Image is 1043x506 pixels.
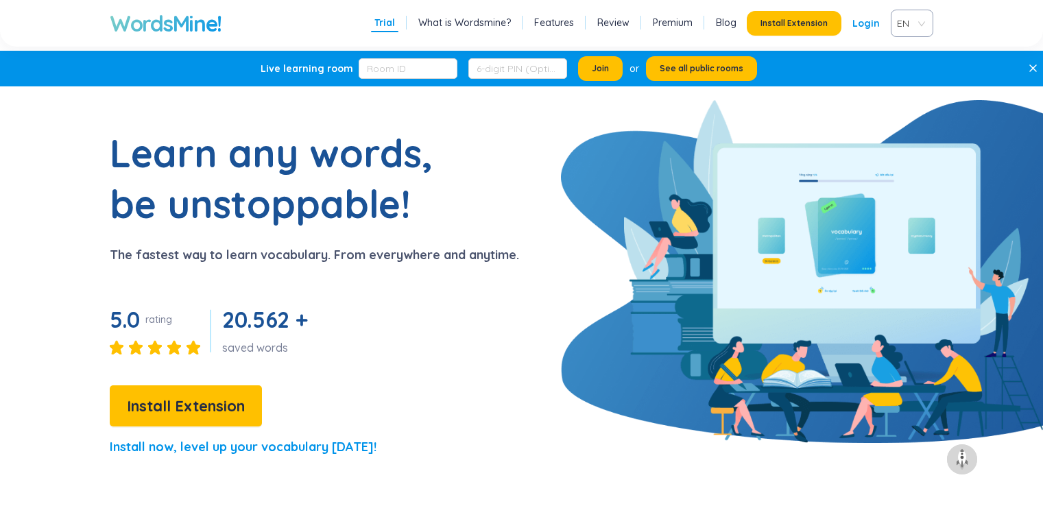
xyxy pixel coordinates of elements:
[261,62,353,75] div: Live learning room
[951,448,973,470] img: to top
[110,128,453,229] h1: Learn any words, be unstoppable!
[110,385,262,426] button: Install Extension
[653,16,693,29] a: Premium
[630,61,639,76] div: or
[716,16,736,29] a: Blog
[127,394,245,418] span: Install Extension
[374,16,395,29] a: Trial
[110,245,519,265] p: The fastest way to learn vocabulary. From everywhere and anytime.
[110,437,376,457] p: Install now, level up your vocabulary [DATE]!
[760,18,828,29] span: Install Extension
[597,16,630,29] a: Review
[468,58,567,79] input: 6-digit PIN (Optional)
[592,63,609,74] span: Join
[110,10,221,37] a: WordsMine!
[222,306,307,333] span: 20.562 +
[852,11,880,36] a: Login
[110,306,140,333] span: 5.0
[359,58,457,79] input: Room ID
[578,56,623,81] button: Join
[418,16,511,29] a: What is Wordsmine?
[897,13,922,34] span: VIE
[110,400,262,414] a: Install Extension
[222,340,313,355] div: saved words
[534,16,574,29] a: Features
[145,313,172,326] div: rating
[660,63,743,74] span: See all public rooms
[646,56,757,81] button: See all public rooms
[747,11,841,36] button: Install Extension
